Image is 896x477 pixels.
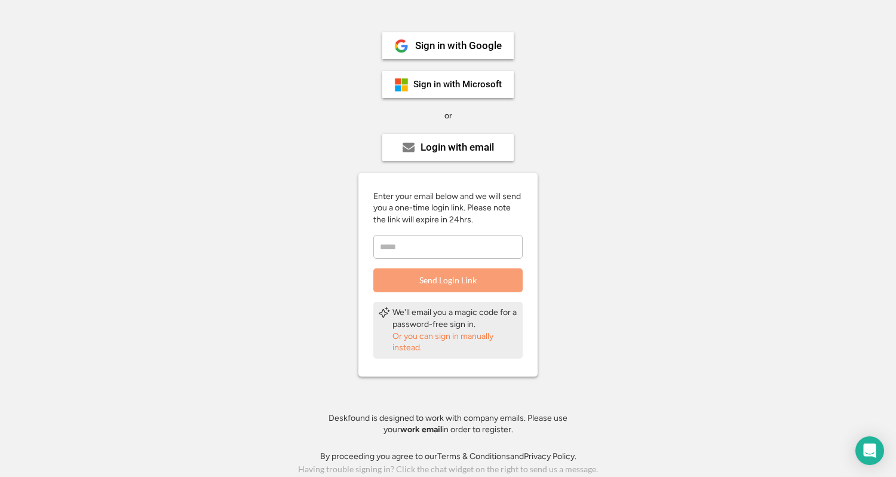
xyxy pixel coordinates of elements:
a: Privacy Policy. [524,451,576,461]
img: 1024px-Google__G__Logo.svg.png [394,39,409,53]
img: ms-symbollockup_mssymbol_19.png [394,78,409,92]
div: Open Intercom Messenger [855,436,884,465]
div: Sign in with Microsoft [413,80,502,89]
div: We'll email you a magic code for a password-free sign in. [392,307,518,330]
strong: work email [400,424,442,435]
div: Deskfound is designed to work with company emails. Please use your in order to register. [314,412,582,436]
div: Login with email [421,142,494,152]
div: Enter your email below and we will send you a one-time login link. Please note the link will expi... [373,191,523,226]
a: Terms & Conditions [437,451,510,461]
div: Sign in with Google [415,41,502,51]
div: Or you can sign in manually instead. [392,331,518,354]
div: By proceeding you agree to our and [320,451,576,463]
button: Send Login Link [373,268,523,292]
div: or [444,110,452,122]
